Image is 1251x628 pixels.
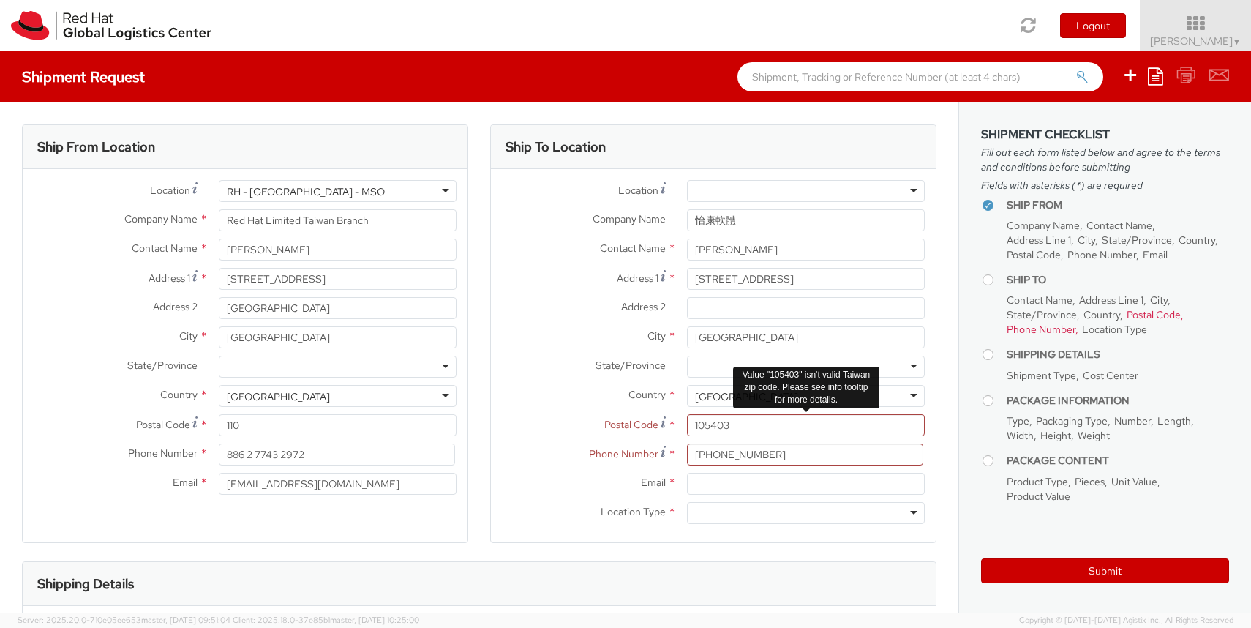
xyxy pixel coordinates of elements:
span: [PERSON_NAME] [1150,34,1241,48]
span: Fill out each form listed below and agree to the terms and conditions before submitting [981,145,1229,174]
div: RH - [GEOGRAPHIC_DATA] - MSO [227,184,385,199]
span: Location Type [1082,323,1147,336]
span: Type [1007,414,1029,427]
span: Address 1 [617,272,658,285]
input: Shipment, Tracking or Reference Number (at least 4 chars) [737,62,1103,91]
span: City [179,329,198,343]
span: Address 2 [153,300,198,313]
span: Length [1157,414,1191,427]
span: Pieces [1075,475,1105,488]
span: Email [173,476,198,489]
span: Packaging Type [1036,414,1108,427]
span: ▼ [1233,36,1241,48]
img: rh-logistics-00dfa346123c4ec078e1.svg [11,11,211,40]
span: Copyright © [DATE]-[DATE] Agistix Inc., All Rights Reserved [1019,615,1233,627]
span: State/Province [1007,308,1077,321]
span: City [1078,233,1095,247]
span: Width [1007,429,1034,442]
h3: Shipment Checklist [981,128,1229,141]
h3: Ship To Location [506,140,606,154]
h4: Ship From [1007,200,1229,211]
span: State/Province [1102,233,1172,247]
span: Number [1114,414,1151,427]
h3: Shipping Details [37,577,134,591]
span: Contact Name [1007,294,1072,307]
span: Location Type [601,505,666,518]
span: Address Line 1 [1079,294,1143,307]
span: Location [618,184,658,197]
h4: Package Information [1007,395,1229,406]
div: [GEOGRAPHIC_DATA] [695,389,798,404]
span: Server: 2025.20.0-710e05ee653 [18,615,230,625]
span: Email [1143,248,1168,261]
div: [GEOGRAPHIC_DATA] [227,389,330,404]
span: Country [160,388,198,401]
span: Client: 2025.18.0-37e85b1 [233,615,419,625]
span: Phone Number [1007,323,1075,336]
span: Weight [1078,429,1110,442]
span: Contact Name [600,242,666,255]
span: City [647,329,666,343]
span: State/Province [596,359,666,372]
span: Address 2 [621,300,666,313]
span: Country [1179,233,1215,247]
span: Company Name [124,212,198,225]
span: master, [DATE] 10:25:00 [330,615,419,625]
span: Postal Code [604,418,658,431]
button: Logout [1060,13,1126,38]
span: Company Name [1007,219,1080,232]
span: Phone Number [589,447,658,460]
span: master, [DATE] 09:51:04 [141,615,230,625]
h3: Ship From Location [37,140,155,154]
span: State/Province [127,359,198,372]
span: Country [628,388,666,401]
span: Height [1040,429,1071,442]
span: Postal Code [1007,248,1061,261]
span: Phone Number [1067,248,1136,261]
h4: Shipping Details [1007,349,1229,360]
div: Value "105403" isn't valid Taiwan zip code. Please see info tooltip for more details. [733,367,879,408]
span: City [1150,294,1168,307]
span: Phone Number [128,446,198,460]
h4: Package Content [1007,455,1229,466]
span: Shipment Type [1007,369,1076,382]
span: Address Line 1 [1007,233,1071,247]
h4: Shipment Request [22,69,145,85]
span: Contact Name [132,242,198,255]
span: Postal Code [1127,308,1181,321]
span: Company Name [593,212,666,225]
span: Cost Center [1083,369,1138,382]
span: Product Type [1007,475,1068,488]
span: Unit Value [1111,475,1157,488]
h4: Ship To [1007,274,1229,285]
span: Postal Code [136,418,190,431]
span: Address 1 [149,272,190,285]
span: Location [150,184,190,197]
span: Contact Name [1086,219,1152,232]
span: Email [641,476,666,489]
span: Product Value [1007,490,1070,503]
button: Submit [981,558,1229,583]
span: Country [1083,308,1120,321]
span: Fields with asterisks (*) are required [981,178,1229,192]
